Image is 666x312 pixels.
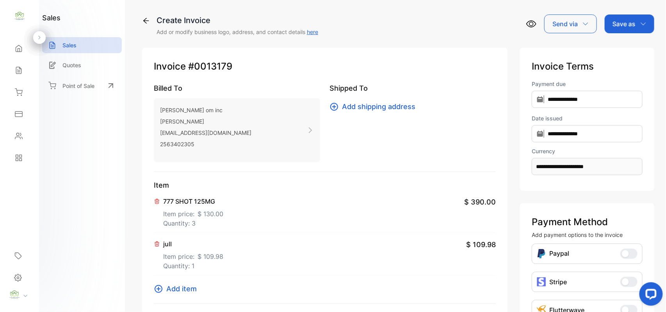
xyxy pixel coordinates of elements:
a: Quotes [42,57,122,73]
iframe: LiveChat chat widget [633,279,666,312]
img: icon [537,277,546,287]
p: jull [163,239,223,249]
span: Add item [166,283,197,294]
p: Item price: [163,249,223,261]
p: Invoice [154,59,496,74]
button: Add shipping address [329,101,420,112]
label: Payment due [532,80,643,88]
button: Save as [605,14,654,33]
p: 777 SHOT 125MG [163,197,223,206]
p: Item [154,180,496,190]
p: [PERSON_NAME] om inc [160,104,251,116]
a: Point of Sale [42,77,122,94]
p: [EMAIL_ADDRESS][DOMAIN_NAME] [160,127,251,138]
p: Quotes [62,61,81,69]
p: Shipped To [329,83,496,93]
p: Item price: [163,206,223,219]
p: 2563402305 [160,138,251,150]
p: Invoice Terms [532,59,643,74]
label: Currency [532,147,643,155]
p: Send via [552,19,578,29]
p: Payment Method [532,215,643,229]
span: #0013179 [188,59,232,74]
img: logo [14,10,25,22]
span: $ 109.98 [198,252,223,261]
p: Add payment options to the invoice [532,231,643,239]
img: Icon [537,249,546,259]
span: Add shipping address [342,101,415,112]
p: Point of Sale [62,82,94,90]
a: Sales [42,37,122,53]
p: Sales [62,41,77,49]
div: Create Invoice [157,14,318,26]
p: Quantity: 3 [163,219,223,228]
p: Save as [613,19,636,29]
p: Billed To [154,83,320,93]
button: Send via [544,14,597,33]
label: Date issued [532,114,643,122]
a: here [307,29,318,35]
img: profile [9,289,20,301]
p: Stripe [549,277,567,287]
span: $ 109.98 [466,239,496,250]
p: Paypal [549,249,569,259]
span: $ 390.00 [464,197,496,207]
p: [PERSON_NAME] [160,116,251,127]
p: Add or modify business logo, address, and contact details [157,28,318,36]
p: Quantity: 1 [163,261,223,271]
button: Add item [154,283,201,294]
span: $ 130.00 [198,209,223,219]
h1: sales [42,13,61,23]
